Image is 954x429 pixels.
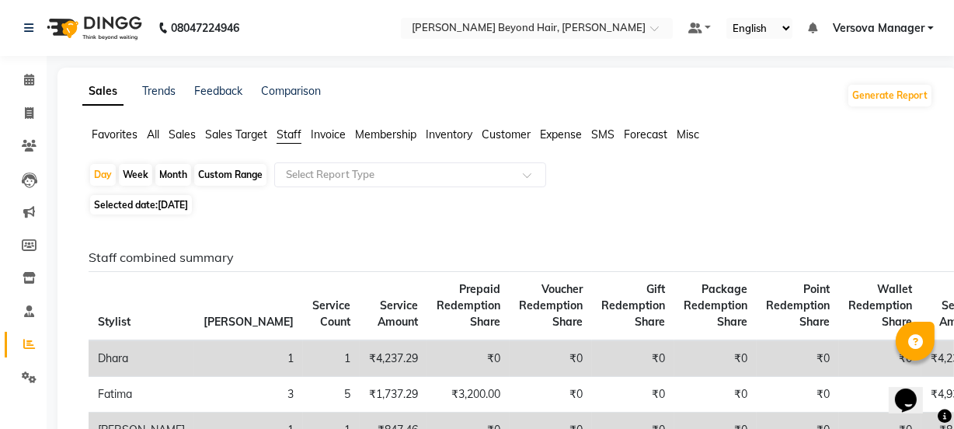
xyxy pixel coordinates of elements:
span: Stylist [98,315,131,329]
span: Selected date: [90,195,192,214]
span: Inventory [426,127,472,141]
span: Expense [540,127,582,141]
span: Sales Target [205,127,267,141]
span: Wallet Redemption Share [848,282,912,329]
td: ₹0 [674,340,757,377]
td: ₹0 [839,340,921,377]
span: Membership [355,127,416,141]
span: Favorites [92,127,138,141]
td: ₹0 [592,377,674,413]
iframe: chat widget [889,367,938,413]
div: Custom Range [194,164,266,186]
span: [PERSON_NAME] [204,315,294,329]
td: ₹0 [427,340,510,377]
a: Comparison [261,84,321,98]
span: Service Amount [378,298,418,329]
span: All [147,127,159,141]
td: 1 [194,340,303,377]
span: Forecast [624,127,667,141]
span: Prepaid Redemption Share [437,282,500,329]
td: Dhara [89,340,194,377]
span: Misc [677,127,699,141]
div: Month [155,164,191,186]
a: Sales [82,78,124,106]
span: Staff [277,127,301,141]
span: Gift Redemption Share [601,282,665,329]
td: ₹0 [757,340,839,377]
td: 3 [194,377,303,413]
td: 1 [303,340,360,377]
img: logo [40,6,146,50]
a: Feedback [194,84,242,98]
td: ₹0 [674,377,757,413]
td: ₹0 [510,340,592,377]
span: SMS [591,127,615,141]
td: ₹0 [510,377,592,413]
td: ₹0 [592,340,674,377]
td: ₹3,200.00 [427,377,510,413]
span: Package Redemption Share [684,282,747,329]
span: Invoice [311,127,346,141]
div: Week [119,164,152,186]
td: ₹1,737.29 [360,377,427,413]
td: ₹0 [757,377,839,413]
span: Service Count [312,298,350,329]
span: [DATE] [158,199,188,211]
td: 5 [303,377,360,413]
span: Point Redemption Share [766,282,830,329]
span: Versova Manager [833,20,924,37]
td: Fatima [89,377,194,413]
b: 08047224946 [171,6,239,50]
span: Sales [169,127,196,141]
td: ₹0 [839,377,921,413]
span: Voucher Redemption Share [519,282,583,329]
a: Trends [142,84,176,98]
span: Customer [482,127,531,141]
td: ₹4,237.29 [360,340,427,377]
div: Day [90,164,116,186]
button: Generate Report [848,85,931,106]
h6: Staff combined summary [89,250,921,265]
